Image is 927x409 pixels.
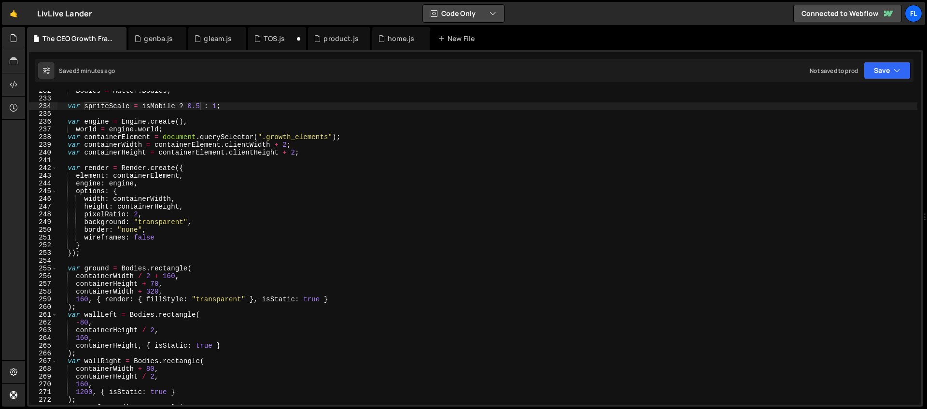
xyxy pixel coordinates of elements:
[423,5,504,22] button: Code Only
[29,102,57,110] div: 234
[29,203,57,211] div: 247
[29,326,57,334] div: 263
[29,156,57,164] div: 241
[29,164,57,172] div: 242
[29,218,57,226] div: 249
[29,388,57,396] div: 271
[29,87,57,95] div: 232
[29,141,57,149] div: 239
[323,34,359,43] div: product.js
[810,67,858,75] div: Not saved to prod
[29,149,57,156] div: 240
[264,34,285,43] div: TOS.js
[29,280,57,288] div: 257
[59,67,115,75] div: Saved
[29,211,57,218] div: 248
[905,5,922,22] a: Fl
[29,265,57,272] div: 255
[29,319,57,326] div: 262
[29,357,57,365] div: 267
[29,381,57,388] div: 270
[29,172,57,180] div: 243
[29,257,57,265] div: 254
[29,118,57,126] div: 236
[29,126,57,133] div: 237
[29,288,57,296] div: 258
[37,8,92,19] div: LivLive Lander
[793,5,902,22] a: Connected to Webflow
[29,350,57,357] div: 266
[29,234,57,241] div: 251
[76,67,115,75] div: 3 minutes ago
[388,34,414,43] div: home.js
[29,373,57,381] div: 269
[29,272,57,280] div: 256
[29,180,57,187] div: 244
[29,249,57,257] div: 253
[29,365,57,373] div: 268
[29,342,57,350] div: 265
[29,95,57,102] div: 233
[29,226,57,234] div: 250
[29,195,57,203] div: 246
[29,296,57,303] div: 259
[144,34,173,43] div: genba.js
[29,396,57,404] div: 272
[29,311,57,319] div: 261
[864,62,911,79] button: Save
[29,303,57,311] div: 260
[29,241,57,249] div: 252
[2,2,26,25] a: 🤙
[29,334,57,342] div: 264
[438,34,478,43] div: New File
[29,110,57,118] div: 235
[29,187,57,195] div: 245
[29,133,57,141] div: 238
[42,34,115,43] div: The CEO Growth Framework.js
[204,34,232,43] div: gleam.js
